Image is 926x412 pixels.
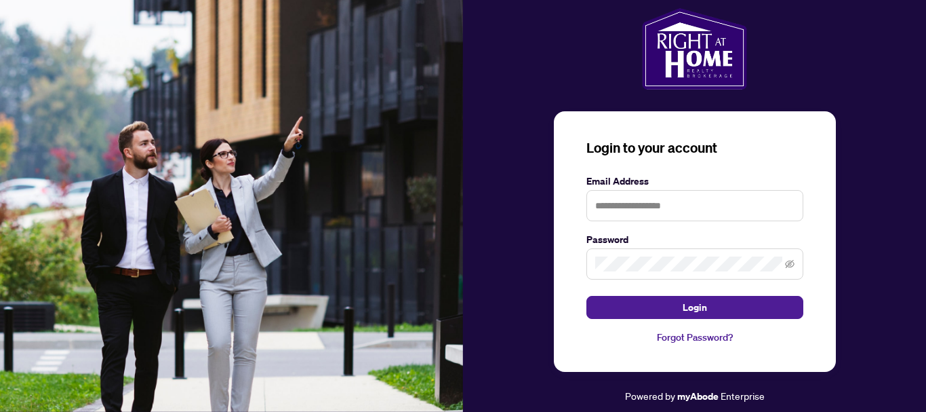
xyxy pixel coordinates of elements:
[677,389,719,404] a: myAbode
[683,297,707,318] span: Login
[586,232,803,247] label: Password
[785,259,794,269] span: eye-invisible
[586,296,803,319] button: Login
[642,8,747,90] img: ma-logo
[586,138,803,157] h3: Login to your account
[721,390,765,402] span: Enterprise
[586,330,803,345] a: Forgot Password?
[625,390,675,402] span: Powered by
[586,174,803,189] label: Email Address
